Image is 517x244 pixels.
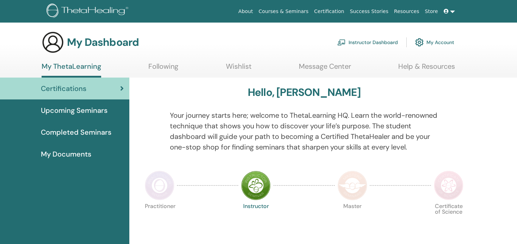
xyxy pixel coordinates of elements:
[41,127,111,138] span: Completed Seminars
[337,35,398,50] a: Instructor Dashboard
[145,203,174,233] p: Practitioner
[434,171,463,200] img: Certificate of Science
[338,171,367,200] img: Master
[398,62,455,76] a: Help & Resources
[434,203,463,233] p: Certificate of Science
[241,171,271,200] img: Instructor
[41,83,86,94] span: Certifications
[256,5,312,18] a: Courses & Seminars
[226,62,252,76] a: Wishlist
[241,203,271,233] p: Instructor
[42,31,64,54] img: generic-user-icon.jpg
[248,86,361,99] h3: Hello, [PERSON_NAME]
[47,4,131,19] img: logo.png
[338,203,367,233] p: Master
[337,39,346,45] img: chalkboard-teacher.svg
[235,5,256,18] a: About
[41,149,91,159] span: My Documents
[41,105,107,116] span: Upcoming Seminars
[148,62,178,76] a: Following
[391,5,422,18] a: Resources
[415,35,454,50] a: My Account
[311,5,347,18] a: Certification
[42,62,101,78] a: My ThetaLearning
[170,110,438,152] p: Your journey starts here; welcome to ThetaLearning HQ. Learn the world-renowned technique that sh...
[415,36,424,48] img: cog.svg
[67,36,139,49] h3: My Dashboard
[422,5,441,18] a: Store
[347,5,391,18] a: Success Stories
[299,62,351,76] a: Message Center
[145,171,174,200] img: Practitioner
